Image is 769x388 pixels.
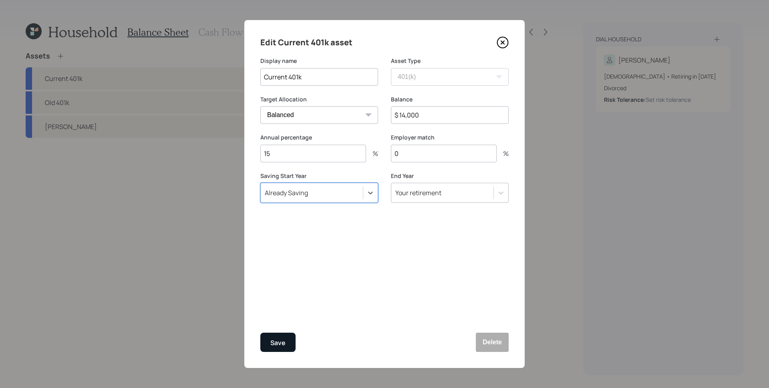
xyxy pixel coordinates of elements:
[270,337,286,348] div: Save
[260,333,296,352] button: Save
[391,133,509,141] label: Employer match
[260,36,352,49] h4: Edit Current 401k asset
[260,133,378,141] label: Annual percentage
[391,95,509,103] label: Balance
[497,150,509,157] div: %
[395,188,441,197] div: Your retirement
[260,57,378,65] label: Display name
[260,95,378,103] label: Target Allocation
[391,172,509,180] label: End Year
[476,333,509,352] button: Delete
[366,150,378,157] div: %
[260,172,378,180] label: Saving Start Year
[265,188,308,197] div: Already Saving
[391,57,509,65] label: Asset Type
